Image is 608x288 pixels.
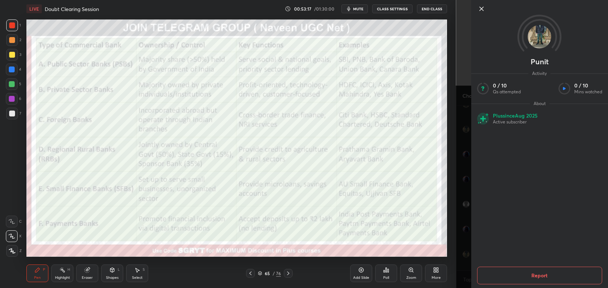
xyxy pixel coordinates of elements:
[143,268,145,271] div: S
[43,268,45,271] div: P
[132,276,143,280] div: Select
[45,6,99,12] h4: Doubt Clearing Session
[6,19,21,31] div: 1
[106,276,118,280] div: Shapes
[531,59,549,65] p: Punit
[6,34,21,46] div: 2
[372,4,413,13] button: CLASS SETTINGS
[528,71,550,76] span: Activity
[353,276,369,280] div: Add Slide
[6,230,22,242] div: X
[530,101,549,107] span: About
[493,112,538,119] p: Plus since Aug 2025
[6,216,22,227] div: C
[383,276,389,280] div: Poll
[6,245,22,257] div: Z
[493,82,521,89] p: 0 / 10
[6,78,21,90] div: 5
[6,64,21,75] div: 4
[493,119,538,125] p: Active subscriber
[341,4,368,13] button: mute
[574,89,602,95] p: Mins watched
[264,271,271,276] div: 65
[574,82,602,89] p: 0 / 10
[528,25,551,48] img: 989233cf820a46f4a9670d5cd7dfa2f7.jpg
[67,268,70,271] div: H
[118,268,120,271] div: L
[493,89,521,95] p: Qs attempted
[406,276,416,280] div: Zoom
[6,49,21,61] div: 3
[432,276,441,280] div: More
[34,276,41,280] div: Pen
[6,108,21,119] div: 7
[26,4,42,13] div: LIVE
[82,276,93,280] div: Eraser
[477,267,602,284] button: Report
[276,270,281,277] div: 76
[6,93,21,105] div: 6
[55,276,70,280] div: Highlight
[272,271,275,276] div: /
[417,4,447,13] button: End Class
[353,6,363,11] span: mute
